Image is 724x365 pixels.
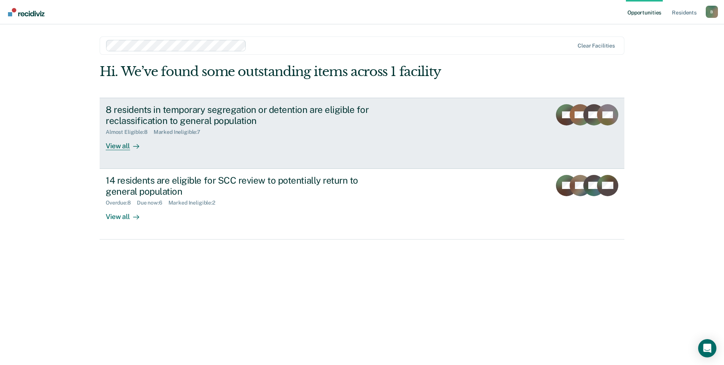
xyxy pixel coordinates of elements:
div: Due now : 6 [137,200,168,206]
div: Overdue : 8 [106,200,137,206]
a: 14 residents are eligible for SCC review to potentially return to general populationOverdue:8Due ... [100,169,624,240]
div: Marked Ineligible : 2 [168,200,221,206]
button: Profile dropdown button [706,6,718,18]
a: 8 residents in temporary segregation or detention are eligible for reclassification to general po... [100,98,624,169]
img: Recidiviz [8,8,44,16]
div: Hi. We’ve found some outstanding items across 1 facility [100,64,519,79]
div: B [706,6,718,18]
div: Open Intercom Messenger [698,339,716,357]
div: View all [106,206,148,221]
div: Almost Eligible : 8 [106,129,154,135]
div: 14 residents are eligible for SCC review to potentially return to general population [106,175,373,197]
div: 8 residents in temporary segregation or detention are eligible for reclassification to general po... [106,104,373,126]
div: Marked Ineligible : 7 [154,129,206,135]
div: Clear facilities [578,43,615,49]
div: View all [106,135,148,150]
